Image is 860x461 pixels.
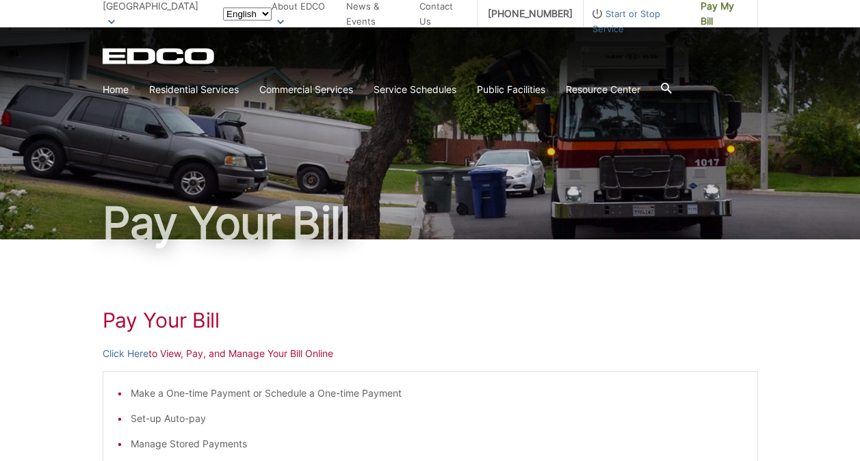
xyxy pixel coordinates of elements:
[103,82,129,97] a: Home
[149,82,239,97] a: Residential Services
[131,436,744,451] li: Manage Stored Payments
[259,82,353,97] a: Commercial Services
[374,82,456,97] a: Service Schedules
[131,411,744,426] li: Set-up Auto-pay
[103,48,216,64] a: EDCD logo. Return to the homepage.
[103,346,758,361] p: to View, Pay, and Manage Your Bill Online
[223,8,272,21] select: Select a language
[103,346,148,361] a: Click Here
[103,308,758,332] h1: Pay Your Bill
[566,82,640,97] a: Resource Center
[477,82,545,97] a: Public Facilities
[131,386,744,401] li: Make a One-time Payment or Schedule a One-time Payment
[103,201,758,245] h1: Pay Your Bill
